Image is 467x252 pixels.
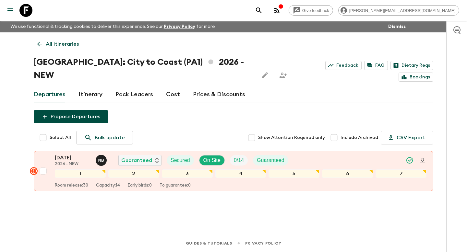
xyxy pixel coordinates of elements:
div: 1 [55,169,106,178]
div: 5 [269,169,319,178]
h1: [GEOGRAPHIC_DATA]: City to Coast (PA1) 2026 - NEW [34,56,253,82]
button: Edit this itinerary [258,69,271,82]
span: Share this itinerary [277,69,290,82]
div: 7 [376,169,426,178]
p: To guarantee: 0 [160,183,191,188]
span: Give feedback [299,8,333,13]
div: 2 [108,169,159,178]
div: On Site [199,155,225,166]
div: 3 [162,169,213,178]
a: Dietary Reqs [390,61,433,70]
div: Trip Fill [230,155,248,166]
a: Privacy Policy [245,240,281,247]
a: Guides & Tutorials [186,240,232,247]
p: We use functional & tracking cookies to deliver this experience. See our for more. [8,21,218,32]
a: Departures [34,87,66,102]
a: Pack Leaders [115,87,153,102]
p: On Site [203,156,221,164]
p: 2026 - NEW [55,162,90,167]
p: All itineraries [46,40,79,48]
span: Select All [50,134,71,141]
p: 0 / 14 [234,156,244,164]
p: Capacity: 14 [96,183,120,188]
p: [DATE] [55,154,90,162]
a: FAQ [364,61,388,70]
svg: Synced Successfully [406,156,413,164]
span: Show Attention Required only [258,134,325,141]
a: Cost [166,87,180,102]
a: Privacy Policy [164,24,195,29]
div: [PERSON_NAME][EMAIL_ADDRESS][DOMAIN_NAME] [338,5,459,16]
p: Secured [171,156,190,164]
p: Guaranteed [257,156,284,164]
p: Guaranteed [121,156,152,164]
p: Bulk update [95,134,125,142]
button: NB [96,155,108,166]
button: Propose Departures [34,110,108,123]
a: Bulk update [76,131,133,144]
div: 4 [215,169,266,178]
span: [PERSON_NAME][EMAIL_ADDRESS][DOMAIN_NAME] [346,8,459,13]
svg: Download Onboarding [419,157,426,165]
button: CSV Export [381,131,433,144]
button: menu [4,4,17,17]
a: All itineraries [34,38,82,51]
span: Nafise Blake [96,157,108,162]
button: Dismiss [387,22,407,31]
a: Prices & Discounts [193,87,245,102]
button: [DATE]2026 - NEWNafise BlakeGuaranteedSecuredOn SiteTrip FillGuaranteed1234567Room release:30Capa... [34,151,433,191]
p: Room release: 30 [55,183,88,188]
a: Itinerary [78,87,102,102]
p: Early birds: 0 [128,183,152,188]
button: search adventures [252,4,265,17]
a: Bookings [399,73,433,82]
a: Feedback [325,61,362,70]
div: 6 [322,169,373,178]
span: Include Archived [341,134,378,141]
a: Give feedback [289,5,333,16]
p: N B [98,158,104,163]
div: Secured [167,155,194,166]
